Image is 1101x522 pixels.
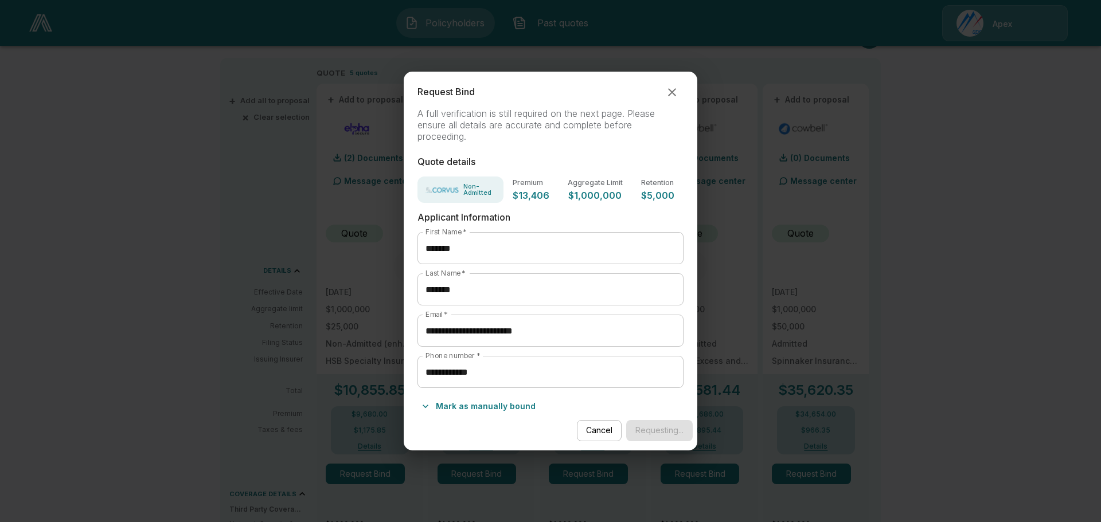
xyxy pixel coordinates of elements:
[568,191,623,200] p: $1,000,000
[424,184,460,195] img: Carrier Logo
[425,351,480,360] label: Phone number
[513,179,549,186] p: Premium
[425,227,466,237] label: First Name
[417,108,684,143] p: A full verification is still required on the next page. Please ensure all details are accurate an...
[417,397,540,415] button: Mark as manually bound
[417,87,475,97] p: Request Bind
[513,191,549,200] p: $13,406
[568,179,623,186] p: Aggregate Limit
[641,191,674,200] p: $5,000
[577,420,622,441] button: Cancel
[425,309,448,319] label: Email
[463,183,497,196] p: Non-Admitted
[417,156,684,167] p: Quote details
[425,268,466,278] label: Last Name
[417,212,684,223] p: Applicant Information
[641,179,674,186] p: Retention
